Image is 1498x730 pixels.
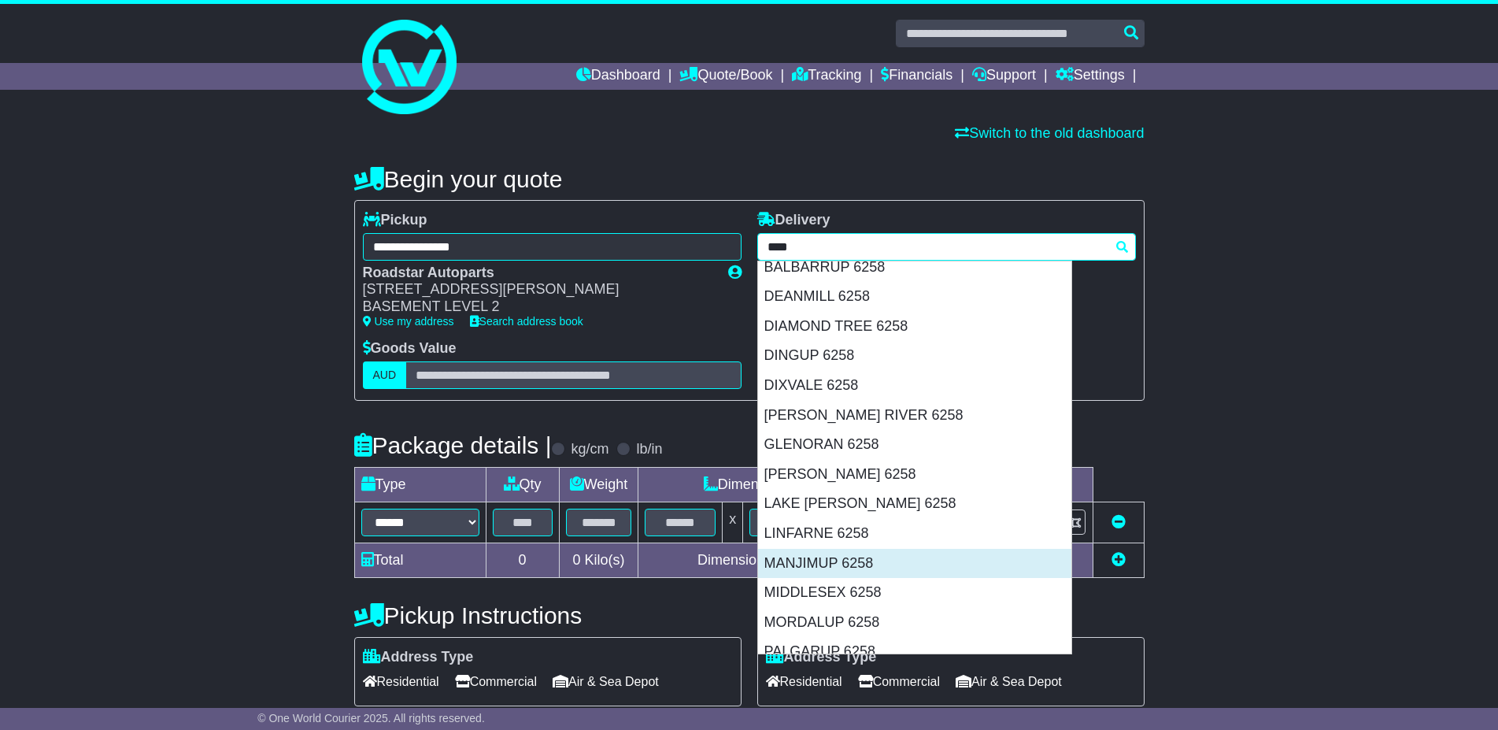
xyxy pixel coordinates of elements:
div: BALBARRUP 6258 [758,253,1071,283]
div: GLENORAN 6258 [758,430,1071,460]
typeahead: Please provide city [757,233,1136,261]
span: Residential [766,669,842,694]
a: Support [972,63,1036,90]
a: Add new item [1111,552,1126,568]
a: Tracking [792,63,861,90]
label: AUD [363,361,407,389]
a: Settings [1056,63,1125,90]
h4: Begin your quote [354,166,1145,192]
label: Address Type [363,649,474,666]
span: Commercial [858,669,940,694]
td: Dimensions in Centimetre(s) [638,543,931,577]
td: Kilo(s) [559,543,638,577]
h4: Pickup Instructions [354,602,742,628]
div: LAKE [PERSON_NAME] 6258 [758,489,1071,519]
a: Use my address [363,315,454,328]
div: [STREET_ADDRESS][PERSON_NAME] [363,281,712,298]
td: x [723,502,743,543]
td: Type [354,467,486,502]
div: DIAMOND TREE 6258 [758,312,1071,342]
td: Total [354,543,486,577]
div: MIDDLESEX 6258 [758,578,1071,608]
div: PALGARUP 6258 [758,637,1071,667]
a: Dashboard [576,63,660,90]
td: Weight [559,467,638,502]
a: Financials [881,63,952,90]
div: Roadstar Autoparts [363,265,712,282]
label: kg/cm [571,441,608,458]
div: LINFARNE 6258 [758,519,1071,549]
label: Pickup [363,212,427,229]
td: 0 [486,543,559,577]
label: lb/in [636,441,662,458]
h4: Package details | [354,432,552,458]
span: Commercial [455,669,537,694]
div: DINGUP 6258 [758,341,1071,371]
div: DIXVALE 6258 [758,371,1071,401]
label: Address Type [766,649,877,666]
td: Qty [486,467,559,502]
div: [PERSON_NAME] 6258 [758,460,1071,490]
span: © One World Courier 2025. All rights reserved. [257,712,485,724]
label: Goods Value [363,340,457,358]
a: Remove this item [1111,514,1126,530]
label: Delivery [757,212,830,229]
a: Quote/Book [679,63,772,90]
div: [PERSON_NAME] RIVER 6258 [758,401,1071,431]
span: Air & Sea Depot [956,669,1062,694]
span: Air & Sea Depot [553,669,659,694]
div: DEANMILL 6258 [758,282,1071,312]
div: MANJIMUP 6258 [758,549,1071,579]
div: BASEMENT LEVEL 2 [363,298,712,316]
span: 0 [572,552,580,568]
span: Residential [363,669,439,694]
a: Search address book [470,315,583,328]
div: MORDALUP 6258 [758,608,1071,638]
td: Dimensions (L x W x H) [638,467,931,502]
a: Switch to the old dashboard [955,125,1144,141]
